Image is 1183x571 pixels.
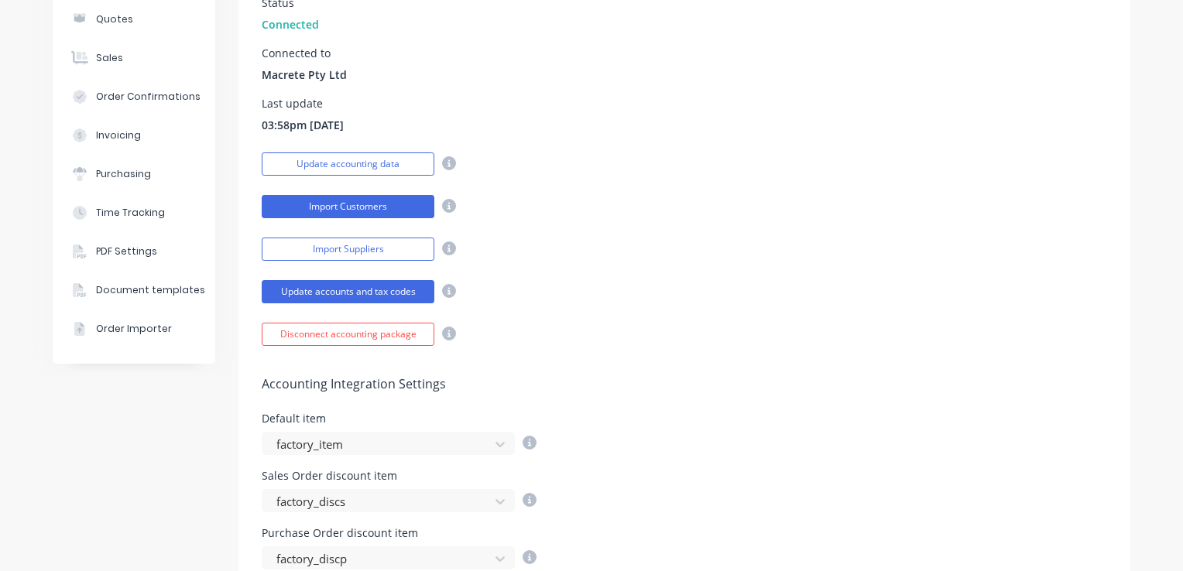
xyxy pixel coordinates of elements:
[262,98,344,109] div: Last update
[262,280,434,303] button: Update accounts and tax codes
[96,128,141,142] div: Invoicing
[53,193,215,232] button: Time Tracking
[96,322,172,336] div: Order Importer
[262,528,537,539] div: Purchase Order discount item
[53,39,215,77] button: Sales
[262,16,319,32] span: Connected
[96,244,157,258] div: PDF Settings
[262,470,537,481] div: Sales Order discount item
[262,323,434,346] button: Disconnect accounting package
[262,195,434,218] button: Import Customers
[96,167,151,181] div: Purchasing
[262,152,434,176] button: Update accounting data
[96,283,205,297] div: Document templates
[262,238,434,261] button: Import Suppliers
[262,413,537,424] div: Default item
[96,12,133,26] div: Quotes
[262,48,347,59] div: Connected to
[96,51,123,65] div: Sales
[262,117,344,133] span: 03:58pm [DATE]
[53,116,215,155] button: Invoicing
[53,155,215,193] button: Purchasing
[53,232,215,271] button: PDF Settings
[96,206,165,220] div: Time Tracking
[262,67,347,83] span: Macrete Pty Ltd
[53,309,215,348] button: Order Importer
[53,77,215,116] button: Order Confirmations
[96,90,201,104] div: Order Confirmations
[262,377,1107,391] h5: Accounting Integration Settings
[53,271,215,309] button: Document templates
